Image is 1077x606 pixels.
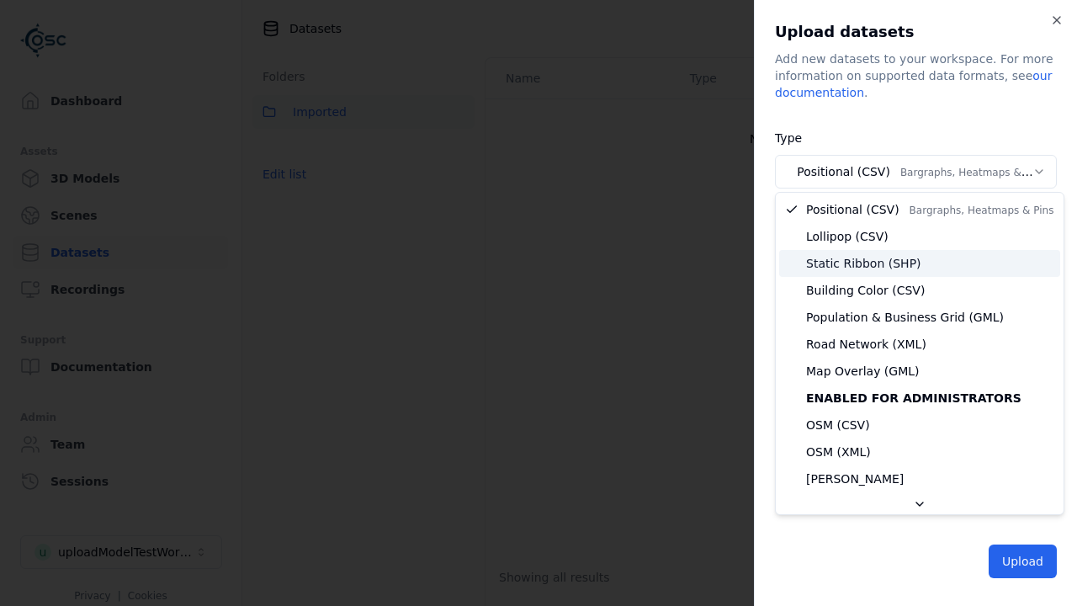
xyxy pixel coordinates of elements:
[910,205,1054,216] span: Bargraphs, Heatmaps & Pins
[806,417,870,433] span: OSM (CSV)
[806,282,925,299] span: Building Color (CSV)
[806,444,871,460] span: OSM (XML)
[806,363,920,380] span: Map Overlay (GML)
[806,309,1004,326] span: Population & Business Grid (GML)
[806,255,921,272] span: Static Ribbon (SHP)
[806,336,926,353] span: Road Network (XML)
[779,385,1060,412] div: Enabled for administrators
[806,201,1053,218] span: Positional (CSV)
[806,470,904,487] span: [PERSON_NAME]
[806,228,889,245] span: Lollipop (CSV)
